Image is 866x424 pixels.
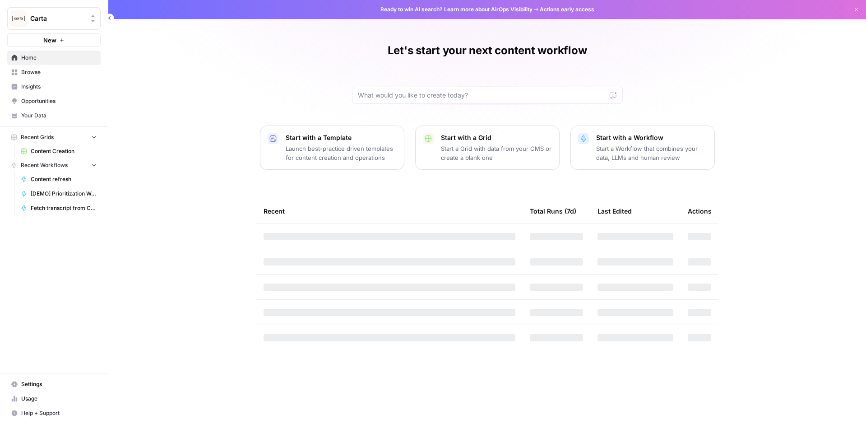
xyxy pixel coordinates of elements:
a: Opportunities [7,94,101,108]
span: Recent Grids [21,133,54,141]
span: Usage [21,395,97,403]
button: Start with a GridStart a Grid with data from your CMS or create a blank one [415,126,560,170]
div: Total Runs (7d) [530,199,576,224]
span: Insights [21,83,97,91]
button: Recent Workflows [7,158,101,172]
a: Insights [7,79,101,94]
span: Actions early access [540,5,594,14]
a: Home [7,51,101,65]
p: Start a Workflow that combines your data, LLMs and human review [596,144,707,162]
button: Start with a WorkflowStart a Workflow that combines your data, LLMs and human review [570,126,715,170]
a: Fetch transcript from Chorus [17,201,101,215]
a: Usage [7,391,101,406]
div: Recent [264,199,515,224]
span: Fetch transcript from Chorus [31,204,97,212]
img: Carta Logo [10,10,27,27]
span: Settings [21,380,97,388]
span: [DEMO] Prioritization Workflow for creation [31,190,97,198]
h1: Let's start your next content workflow [388,43,587,58]
span: Help + Support [21,409,97,417]
button: Workspace: Carta [7,7,101,30]
a: Settings [7,377,101,391]
p: Start with a Grid [441,133,552,142]
span: Carta [30,14,85,23]
span: Recent Workflows [21,161,68,169]
input: What would you like to create today? [358,91,606,100]
a: Your Data [7,108,101,123]
div: Actions [688,199,712,224]
a: Content Creation [17,144,101,158]
a: Content refresh [17,172,101,186]
div: Last Edited [597,199,632,224]
a: Browse [7,65,101,79]
span: Opportunities [21,97,97,105]
span: Content refresh [31,175,97,183]
span: Ready to win AI search? about AirOps Visibility [380,5,533,14]
p: Start a Grid with data from your CMS or create a blank one [441,144,552,162]
p: Start with a Workflow [596,133,707,142]
span: Browse [21,68,97,76]
button: New [7,33,101,47]
a: [DEMO] Prioritization Workflow for creation [17,186,101,201]
button: Start with a TemplateLaunch best-practice driven templates for content creation and operations [260,126,404,170]
a: Learn more [444,6,474,13]
button: Recent Grids [7,130,101,144]
button: Help + Support [7,406,101,420]
span: Your Data [21,112,97,120]
p: Launch best-practice driven templates for content creation and operations [286,144,397,162]
span: Home [21,54,97,62]
p: Start with a Template [286,133,397,142]
span: New [43,36,56,45]
span: Content Creation [31,147,97,155]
